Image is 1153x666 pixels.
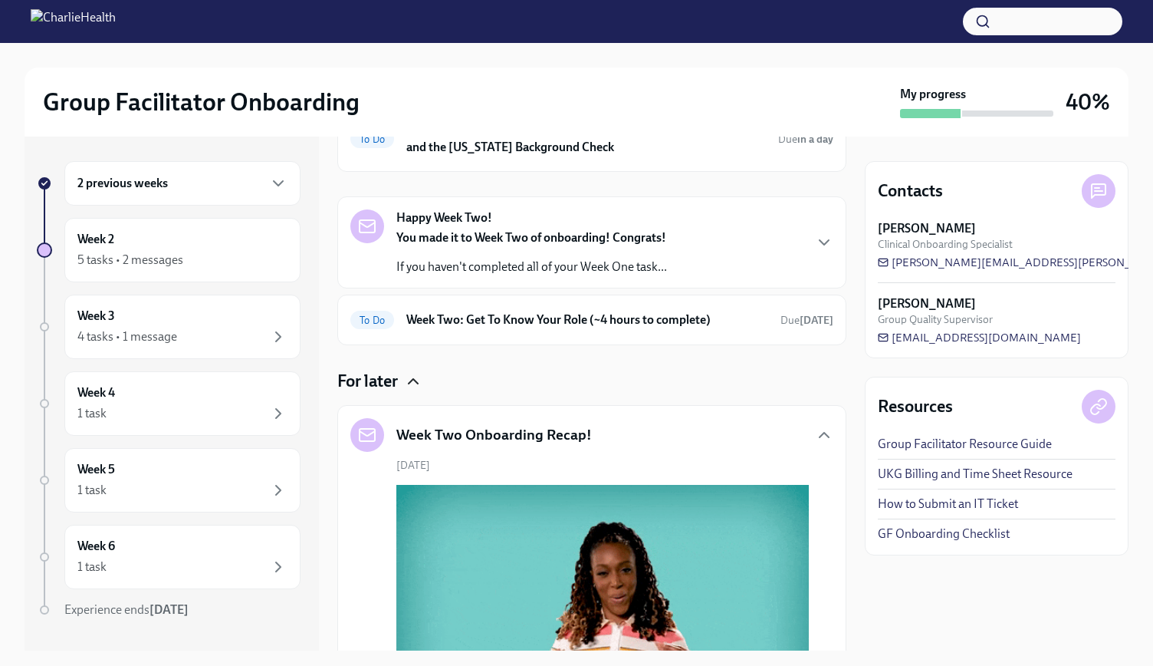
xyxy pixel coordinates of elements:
[64,161,301,206] div: 2 previous weeks
[77,175,168,192] h6: 2 previous weeks
[350,119,833,159] a: To DoSubmit & Sign The [US_STATE] Disclosure Form (Time Sensitive!) and the [US_STATE] Background...
[77,252,183,269] div: 5 tasks • 2 messages
[878,312,993,327] span: Group Quality Supervisor
[396,209,492,226] strong: Happy Week Two!
[878,330,1081,345] a: [EMAIL_ADDRESS][DOMAIN_NAME]
[878,220,976,237] strong: [PERSON_NAME]
[396,259,667,275] p: If you haven't completed all of your Week One task...
[37,295,301,359] a: Week 34 tasks • 1 message
[900,86,966,103] strong: My progress
[350,308,833,332] a: To DoWeek Two: Get To Know Your Role (~4 hours to complete)Due[DATE]
[878,526,1010,542] a: GF Onboarding Checklist
[396,230,666,245] strong: You made it to Week Two of onboarding! Congrats!
[878,237,1013,252] span: Clinical Onboarding Specialist
[37,371,301,436] a: Week 41 task
[37,218,301,282] a: Week 25 tasks • 2 messages
[350,315,394,326] span: To Do
[77,559,107,575] div: 1 task
[350,134,394,145] span: To Do
[64,602,189,617] span: Experience ends
[43,87,360,117] h2: Group Facilitator Onboarding
[149,602,189,617] strong: [DATE]
[778,132,833,147] span: October 8th, 2025 10:00
[396,458,430,473] span: [DATE]
[77,328,177,345] div: 4 tasks • 1 message
[878,496,1018,513] a: How to Submit an IT Ticket
[800,314,833,327] strong: [DATE]
[778,133,833,146] span: Due
[77,482,107,499] div: 1 task
[406,312,768,328] h6: Week Two: Get To Know Your Role (~4 hours to complete)
[77,461,115,478] h6: Week 5
[77,308,115,325] h6: Week 3
[31,9,116,34] img: CharlieHealth
[1066,88,1110,116] h3: 40%
[77,231,114,248] h6: Week 2
[780,313,833,328] span: October 13th, 2025 10:00
[77,405,107,422] div: 1 task
[878,436,1052,453] a: Group Facilitator Resource Guide
[878,395,953,418] h4: Resources
[77,384,115,401] h6: Week 4
[878,180,943,203] h4: Contacts
[878,295,976,312] strong: [PERSON_NAME]
[77,538,115,555] h6: Week 6
[337,370,398,393] h4: For later
[797,133,833,146] strong: in a day
[37,448,301,513] a: Week 51 task
[406,122,766,156] h6: Submit & Sign The [US_STATE] Disclosure Form (Time Sensitive!) and the [US_STATE] Background Check
[878,466,1073,483] a: UKG Billing and Time Sheet Resource
[37,525,301,589] a: Week 61 task
[396,425,592,445] h5: Week Two Onboarding Recap!
[337,370,846,393] div: For later
[780,314,833,327] span: Due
